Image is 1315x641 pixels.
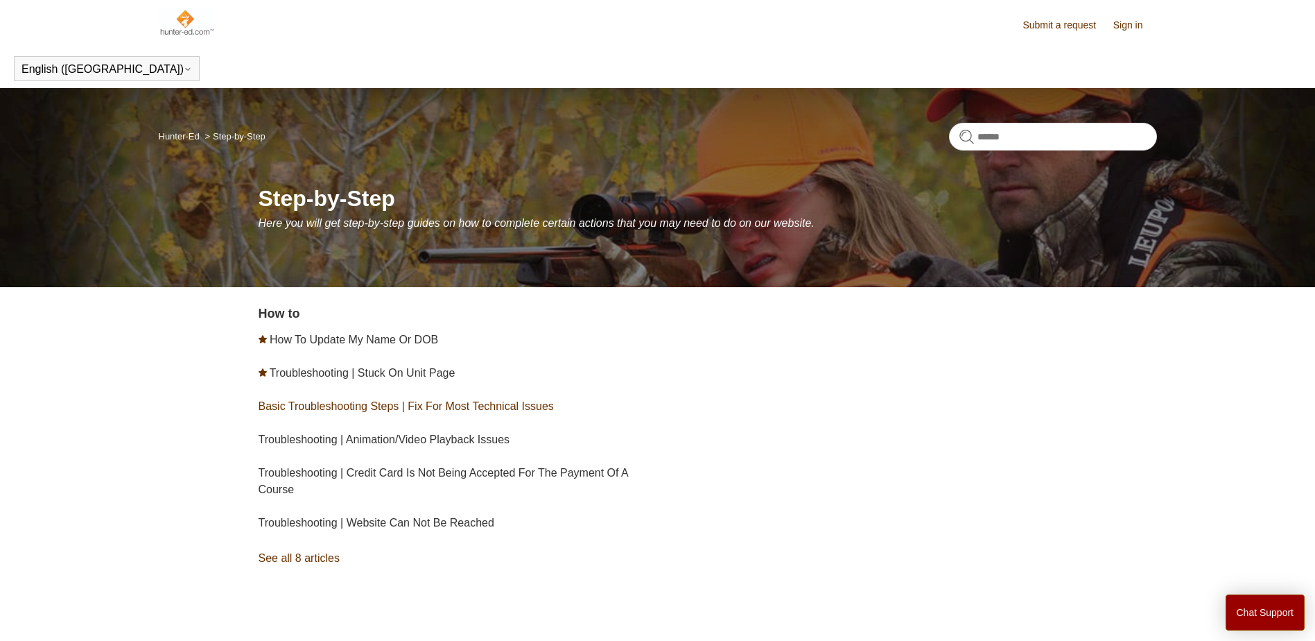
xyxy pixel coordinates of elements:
a: Troubleshooting | Website Can Not Be Reached [259,517,494,529]
a: How To Update My Name Or DOB [270,334,438,345]
a: Troubleshooting | Stuck On Unit Page [270,367,455,379]
button: English ([GEOGRAPHIC_DATA]) [21,63,192,76]
a: Sign in [1113,18,1157,33]
a: Basic Troubleshooting Steps | Fix For Most Technical Issues [259,400,554,412]
input: Search [949,123,1157,151]
h1: Step-by-Step [259,182,1157,215]
a: Hunter-Ed [159,131,200,142]
svg: Promoted article [259,368,267,377]
li: Hunter-Ed [159,131,202,142]
svg: Promoted article [259,335,267,343]
a: Troubleshooting | Credit Card Is Not Being Accepted For The Payment Of A Course [259,467,628,495]
a: See all 8 articles [259,540,663,577]
a: Troubleshooting | Animation/Video Playback Issues [259,434,510,445]
img: Hunter-Ed Help Center home page [159,8,215,36]
a: How to [259,307,300,320]
a: Submit a request [1022,18,1110,33]
button: Chat Support [1226,595,1305,631]
li: Step-by-Step [202,131,265,142]
p: Here you will get step-by-step guides on how to complete certain actions that you may need to do ... [259,215,1157,232]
